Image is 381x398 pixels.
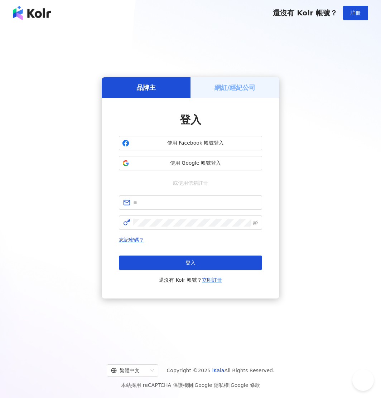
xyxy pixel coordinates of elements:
[343,6,368,20] button: 註冊
[212,368,225,373] a: iKala
[202,277,222,283] a: 立即註冊
[119,156,262,170] button: 使用 Google 帳號登入
[111,365,148,376] div: 繁體中文
[13,6,51,20] img: logo
[136,83,156,92] h5: 品牌主
[231,382,260,388] a: Google 條款
[132,140,259,147] span: 使用 Facebook 帳號登入
[351,10,361,16] span: 註冊
[132,160,259,167] span: 使用 Google 帳號登入
[121,381,260,389] span: 本站採用 reCAPTCHA 保護機制
[352,369,374,391] iframe: Help Scout Beacon - Open
[193,382,195,388] span: |
[167,366,275,375] span: Copyright © 2025 All Rights Reserved.
[253,220,258,225] span: eye-invisible
[273,9,337,17] span: 還沒有 Kolr 帳號？
[119,256,262,270] button: 登入
[185,260,196,266] span: 登入
[214,83,256,92] h5: 網紅/經紀公司
[119,237,144,243] a: 忘記密碼？
[159,276,222,284] span: 還沒有 Kolr 帳號？
[229,382,231,388] span: |
[194,382,229,388] a: Google 隱私權
[119,136,262,150] button: 使用 Facebook 帳號登入
[168,179,213,187] span: 或使用信箱註冊
[180,113,201,126] span: 登入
